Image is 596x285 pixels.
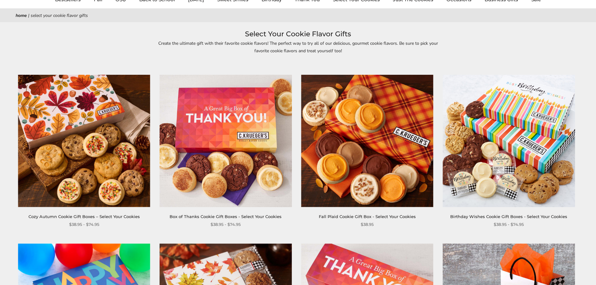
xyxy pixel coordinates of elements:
[28,13,29,18] span: |
[5,261,65,280] iframe: Sign Up via Text for Offers
[160,75,292,207] img: Box of Thanks Cookie Gift Boxes - Select Your Cookies
[450,214,567,219] a: Birthday Wishes Cookie Gift Boxes - Select Your Cookies
[170,214,282,219] a: Box of Thanks Cookie Gift Boxes - Select Your Cookies
[301,75,433,207] img: Fall Plaid Cookie Gift Box - Select Your Cookies
[16,12,580,19] nav: breadcrumbs
[69,221,99,228] span: $38.95 - $74.95
[319,214,416,219] a: Fall Plaid Cookie Gift Box - Select Your Cookies
[154,40,442,54] p: Create the ultimate gift with their favorite cookie flavors! The perfect way to try all of our de...
[211,221,241,228] span: $38.95 - $74.95
[18,75,150,207] img: Cozy Autumn Cookie Gift Boxes – Select Your Cookies
[25,28,571,40] h1: Select Your Cookie Flavor Gifts
[443,75,575,207] img: Birthday Wishes Cookie Gift Boxes - Select Your Cookies
[28,214,140,219] a: Cozy Autumn Cookie Gift Boxes – Select Your Cookies
[31,13,88,18] span: Select Your Cookie Flavor Gifts
[16,13,27,18] a: Home
[361,221,374,228] span: $38.95
[494,221,524,228] span: $38.95 - $74.95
